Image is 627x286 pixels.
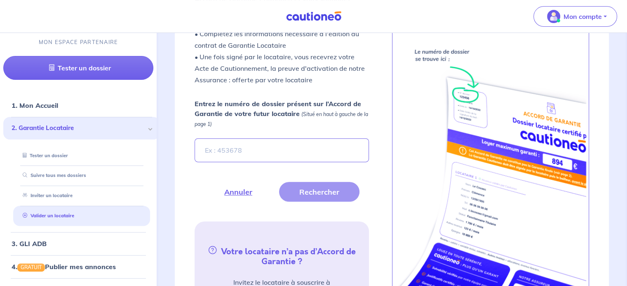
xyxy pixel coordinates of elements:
div: 3. GLI ADB [3,235,153,252]
div: Valider un locataire [13,209,150,223]
a: 3. GLI ADB [12,239,47,248]
p: MON ESPACE PARTENAIRE [39,39,118,47]
p: Mon compte [564,12,602,21]
h5: Votre locataire n’a pas d’Accord de Garantie ? [198,244,365,267]
a: Valider un locataire [19,213,74,219]
img: illu_account_valid_menu.svg [547,10,560,23]
button: Annuler [204,182,272,202]
div: 4.GRATUITPublier mes annonces [3,258,153,275]
a: 4.GRATUITPublier mes annonces [12,263,116,271]
a: Tester un dossier [19,153,68,158]
div: Suivre tous mes dossiers [13,169,150,183]
div: Inviter un locataire [13,189,150,203]
img: Cautioneo [283,11,345,21]
em: (Situé en haut à gauche de la page 1) [195,111,368,127]
a: 1. Mon Accueil [12,102,58,110]
input: Ex : 453678 [195,138,369,162]
button: illu_account_valid_menu.svgMon compte [533,6,617,27]
div: 2. Garantie Locataire [3,117,160,140]
a: Suivre tous mes dossiers [19,173,86,179]
a: Tester un dossier [3,56,153,80]
div: 1. Mon Accueil [3,98,153,114]
div: Tester un dossier [13,149,150,163]
span: 2. Garantie Locataire [12,124,146,133]
a: Inviter un locataire [19,193,73,199]
strong: Entrez le numéro de dossier présent sur l’Accord de Garantie de votre futur locataire [195,100,361,118]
